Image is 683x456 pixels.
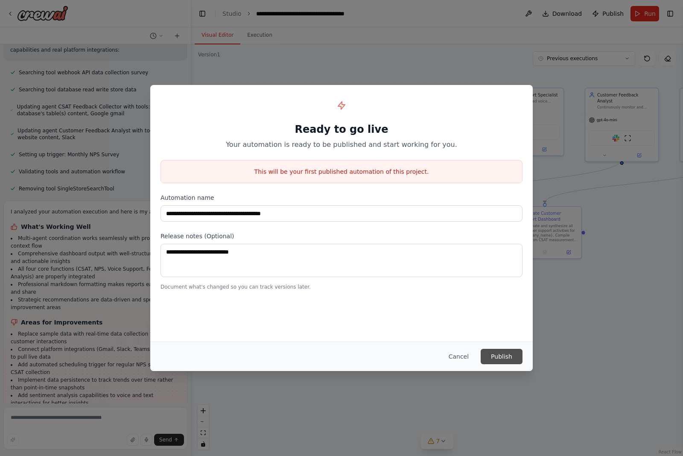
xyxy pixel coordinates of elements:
label: Release notes (Optional) [161,232,522,240]
p: Your automation is ready to be published and start working for you. [161,140,522,150]
label: Automation name [161,193,522,202]
button: Cancel [442,349,476,364]
button: Publish [481,349,522,364]
p: Document what's changed so you can track versions later. [161,284,522,290]
p: This will be your first published automation of this project. [161,167,522,176]
h1: Ready to go live [161,123,522,136]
